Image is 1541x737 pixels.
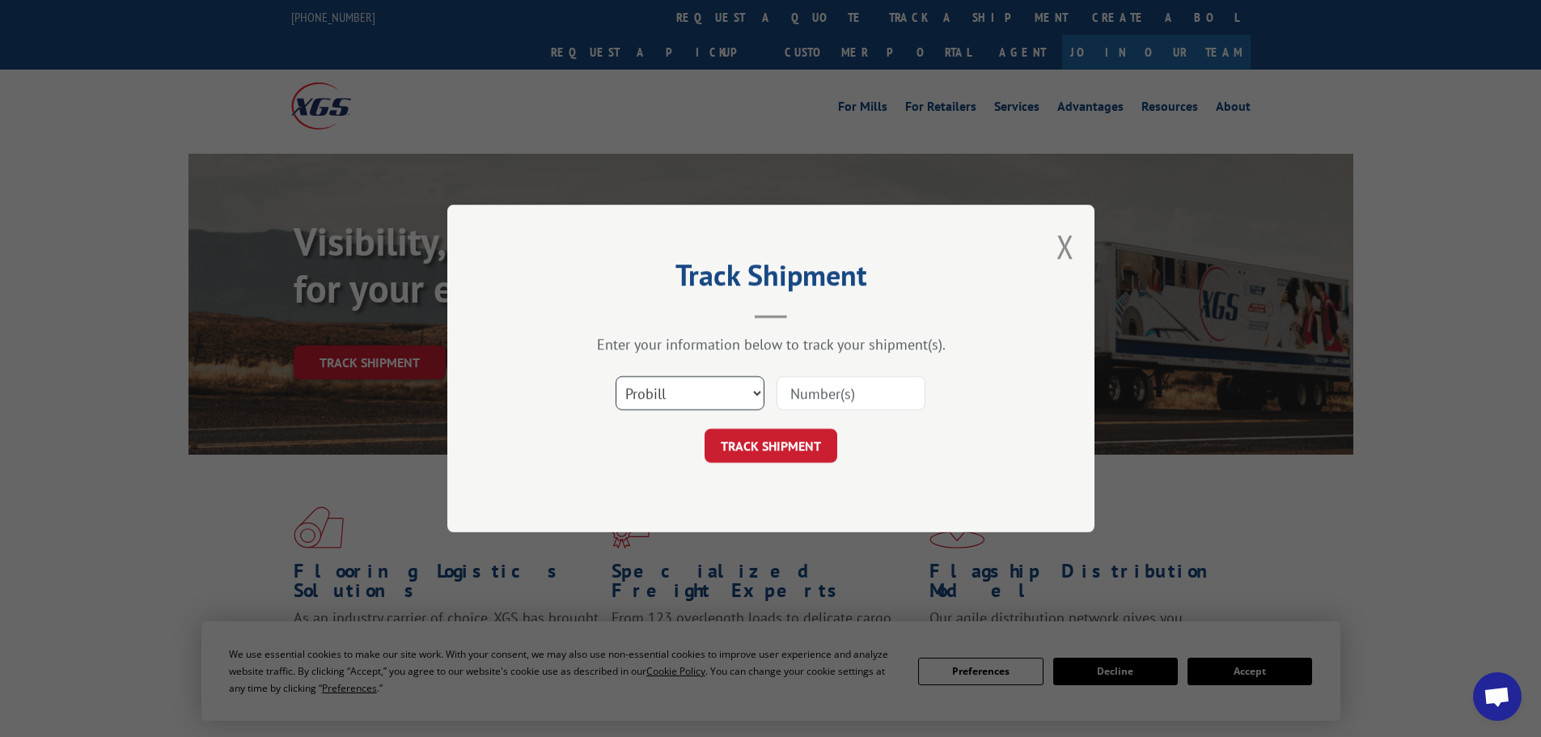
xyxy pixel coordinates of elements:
[777,376,925,410] input: Number(s)
[528,264,1014,294] h2: Track Shipment
[528,335,1014,354] div: Enter your information below to track your shipment(s).
[1056,225,1074,268] button: Close modal
[1473,672,1522,721] div: Open chat
[705,429,837,463] button: TRACK SHIPMENT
